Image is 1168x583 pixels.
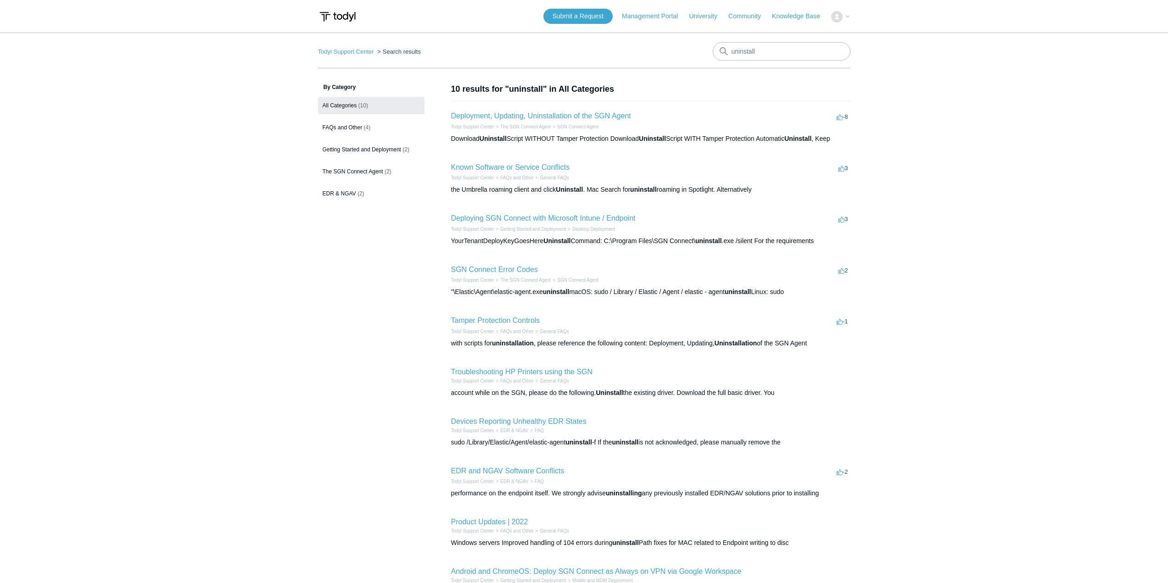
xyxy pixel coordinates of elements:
[500,175,533,180] a: FAQs and Other
[451,266,538,273] a: SGN Connect Error Codes
[784,135,811,142] em: Uninstall
[494,527,533,534] li: FAQs and Other
[494,378,533,384] li: FAQs and Other
[500,428,528,433] a: EDR & NGAV
[451,578,494,583] a: Todyl Support Center
[838,216,848,222] span: 3
[358,190,364,197] span: (2)
[451,236,850,246] div: YourTenantDeployKeyGoesHere Command: C:\Program Files\SGN Connect\ .exe /silent For the requirements
[323,102,357,109] span: All Categories
[323,124,363,131] span: FAQs and Other
[534,174,569,181] li: General FAQs
[500,578,566,583] a: Getting Started and Deployment
[500,124,551,129] a: The SGN Connect Agent
[494,277,551,283] li: The SGN Connect Agent
[639,135,666,142] em: Uninstall
[385,168,391,175] span: (2)
[543,237,570,244] em: Uninstall
[534,328,569,335] li: General FAQs
[451,124,494,129] a: Todyl Support Center
[318,83,425,91] h3: By Category
[500,278,551,283] a: The SGN Connect Agent
[596,389,623,396] em: Uninstall
[837,468,848,475] span: -2
[612,439,638,446] em: uninstall
[451,185,850,194] div: the Umbrella roaming client and click . Mac Search for roaming in Spotlight. Alternatively
[451,388,850,398] div: account while on the SGN, please do the following. the existing driver. Download the full basic d...
[500,378,533,383] a: FAQs and Other
[838,165,848,172] span: 3
[534,378,569,384] li: General FAQs
[551,123,598,130] li: SGN Connect Agent
[451,227,494,232] a: Todyl Support Center
[451,226,494,233] li: Todyl Support Center
[318,141,425,158] a: Getting Started and Deployment (2)
[451,123,494,130] li: Todyl Support Center
[451,83,850,95] h1: 10 results for "uninstall" in All Categories
[715,339,757,347] em: Uninstallation
[725,288,751,295] em: uninstall
[318,163,425,180] a: The SGN Connect Agent (2)
[500,479,528,484] a: EDR & NGAV
[451,378,494,384] li: Todyl Support Center
[551,277,598,283] li: SGN Connect Agent
[451,112,631,120] a: Deployment, Updating, Uninstallation of the SGN Agent
[540,329,569,334] a: General FAQs
[540,528,569,533] a: General FAQs
[695,237,722,244] em: uninstall
[494,226,566,233] li: Getting Started and Deployment
[451,479,494,484] a: Todyl Support Center
[451,339,850,348] div: with scripts for , please reference the following content: Deployment, Updating, of the SGN Agent
[323,168,383,175] span: The SGN Connect Agent
[318,48,376,55] li: Todyl Support Center
[451,518,528,526] a: Product Updates | 2022
[728,11,770,21] a: Community
[556,186,583,193] em: Uninstall
[318,185,425,202] a: EDR & NGAV (2)
[543,288,570,295] em: uninstall
[318,119,425,136] a: FAQs and Other (4)
[358,102,368,109] span: (10)
[451,438,850,447] div: sudo /Library/Elastic/Agent/elastic-agent -f If the is not acknowledged, please manually remove the
[480,135,507,142] em: Uninstall
[451,567,742,575] a: Android and ChromeOS: Deploy SGN Connect as Always on VPN via Google Workspace
[451,175,494,180] a: Todyl Support Center
[535,479,544,484] a: FAQ
[494,174,533,181] li: FAQs and Other
[451,428,494,433] a: Todyl Support Center
[451,277,494,283] li: Todyl Support Center
[323,146,401,153] span: Getting Started and Deployment
[318,97,425,114] a: All Categories (10)
[451,287,850,297] div: "\Elastic\Agent\elastic-agent.exe macOS: sudo / Library / Elastic / Agent / elastic - agent Linux...
[451,378,494,383] a: Todyl Support Center
[451,316,540,324] a: Tamper Protection Controls
[630,186,657,193] em: uninstall
[451,417,587,425] a: Devices Reporting Unhealthy EDR States
[838,267,848,274] span: 2
[540,378,569,383] a: General FAQs
[500,227,566,232] a: Getting Started and Deployment
[451,528,494,533] a: Todyl Support Center
[494,328,533,335] li: FAQs and Other
[565,439,592,446] em: uninstall
[772,11,829,21] a: Knowledge Base
[451,489,850,498] div: performance on the endpoint itself. We strongly advise any previously installed EDR/NGAV solution...
[606,489,642,497] em: uninstalling
[323,190,356,197] span: EDR & NGAV
[566,226,615,233] li: Desktop Deployment
[622,11,687,21] a: Management Portal
[318,48,374,55] a: Todyl Support Center
[540,175,569,180] a: General FAQs
[402,146,409,153] span: (2)
[375,48,421,55] li: Search results
[534,527,569,534] li: General FAQs
[535,428,544,433] a: FAQ
[494,478,528,485] li: EDR & NGAV
[451,427,494,434] li: Todyl Support Center
[572,578,633,583] a: Mobile and MDM Deployment
[451,134,850,144] div: Download Script WITHOUT Tamper Protection Download Script WITH Tamper Protection Automatic , Keep
[837,318,848,325] span: -1
[557,124,598,129] a: SGN Connect Agent
[364,124,371,131] span: (4)
[557,278,598,283] a: SGN Connect Agent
